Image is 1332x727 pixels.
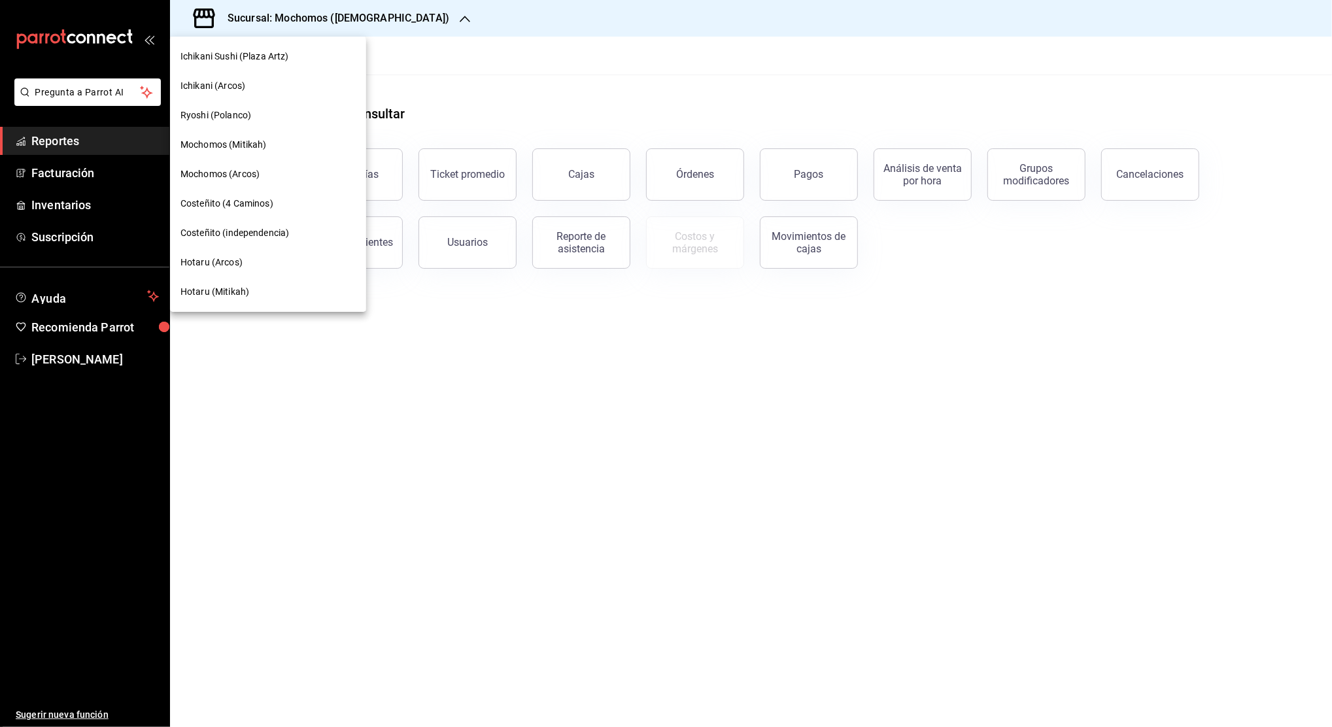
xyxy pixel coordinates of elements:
div: Mochomos (Mitikah) [170,130,366,160]
div: Hotaru (Mitikah) [170,277,366,307]
span: Hotaru (Mitikah) [180,285,249,299]
span: Ichikani (Arcos) [180,79,245,93]
div: Hotaru (Arcos) [170,248,366,277]
span: Ryoshi (Polanco) [180,109,251,122]
div: Mochomos (Arcos) [170,160,366,189]
span: Ichikani Sushi (Plaza Artz) [180,50,289,63]
div: Costeñito (independencia) [170,218,366,248]
span: Mochomos (Mitikah) [180,138,266,152]
div: Ichikani Sushi (Plaza Artz) [170,42,366,71]
div: Ryoshi (Polanco) [170,101,366,130]
span: Costeñito (independencia) [180,226,289,240]
div: Ichikani (Arcos) [170,71,366,101]
span: Hotaru (Arcos) [180,256,243,269]
span: Costeñito (4 Caminos) [180,197,273,211]
span: Mochomos (Arcos) [180,167,260,181]
div: Costeñito (4 Caminos) [170,189,366,218]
